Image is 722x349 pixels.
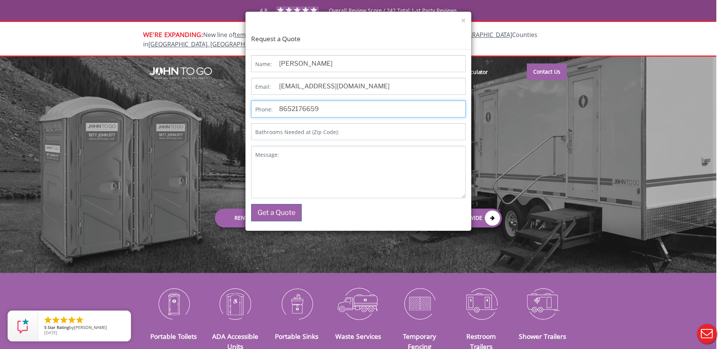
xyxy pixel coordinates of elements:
[43,315,52,324] li: 
[15,318,31,334] img: Review Rating
[692,319,722,349] button: Live Chat
[245,49,471,231] form: Contact form
[255,106,273,113] label: Phone:
[251,25,466,43] h4: Request a Quote
[75,315,84,324] li: 
[44,330,57,335] span: [DATE]
[255,128,339,136] label: Bathrooms Needed at (Zip Code):
[67,315,76,324] li: 
[255,60,272,68] label: Name:
[44,324,46,330] span: 5
[251,204,302,221] button: Get a Quote
[461,17,466,25] button: ×
[59,315,68,324] li: 
[255,151,279,159] label: Message:
[74,324,107,330] span: [PERSON_NAME]
[48,324,69,330] span: Star Rating
[51,315,60,324] li: 
[44,325,125,330] span: by
[255,83,271,91] label: Email:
